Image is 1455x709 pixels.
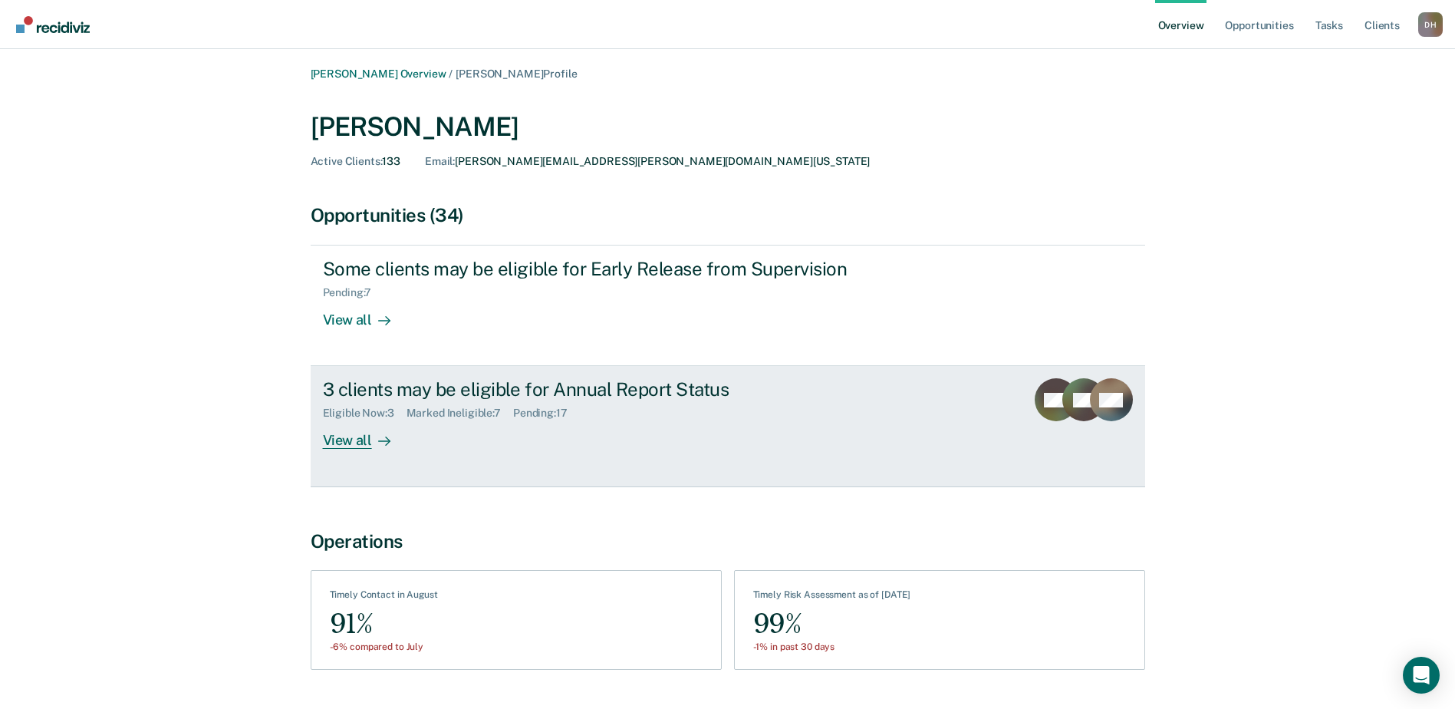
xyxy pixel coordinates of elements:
[1403,657,1440,694] div: Open Intercom Messenger
[311,530,1145,552] div: Operations
[1418,12,1443,37] button: Profile dropdown button
[323,299,409,329] div: View all
[311,155,383,167] span: Active Clients :
[513,407,580,420] div: Pending : 17
[311,68,446,80] a: [PERSON_NAME] Overview
[323,258,861,280] div: Some clients may be eligible for Early Release from Supervision
[456,68,577,80] span: [PERSON_NAME] Profile
[323,420,409,450] div: View all
[311,111,1145,143] div: [PERSON_NAME]
[425,155,455,167] span: Email :
[311,245,1145,366] a: Some clients may be eligible for Early Release from SupervisionPending:7View all
[1418,12,1443,37] div: D H
[407,407,513,420] div: Marked Ineligible : 7
[323,407,407,420] div: Eligible Now : 3
[311,366,1145,486] a: 3 clients may be eligible for Annual Report StatusEligible Now:3Marked Ineligible:7Pending:17View...
[425,155,870,168] div: [PERSON_NAME][EMAIL_ADDRESS][PERSON_NAME][DOMAIN_NAME][US_STATE]
[330,589,438,606] div: Timely Contact in August
[753,607,911,641] div: 99%
[330,607,438,641] div: 91%
[323,286,384,299] div: Pending : 7
[323,378,861,401] div: 3 clients may be eligible for Annual Report Status
[446,68,456,80] span: /
[16,16,90,33] img: Recidiviz
[311,204,1145,226] div: Opportunities (34)
[753,641,911,652] div: -1% in past 30 days
[311,155,401,168] div: 133
[753,589,911,606] div: Timely Risk Assessment as of [DATE]
[330,641,438,652] div: -6% compared to July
